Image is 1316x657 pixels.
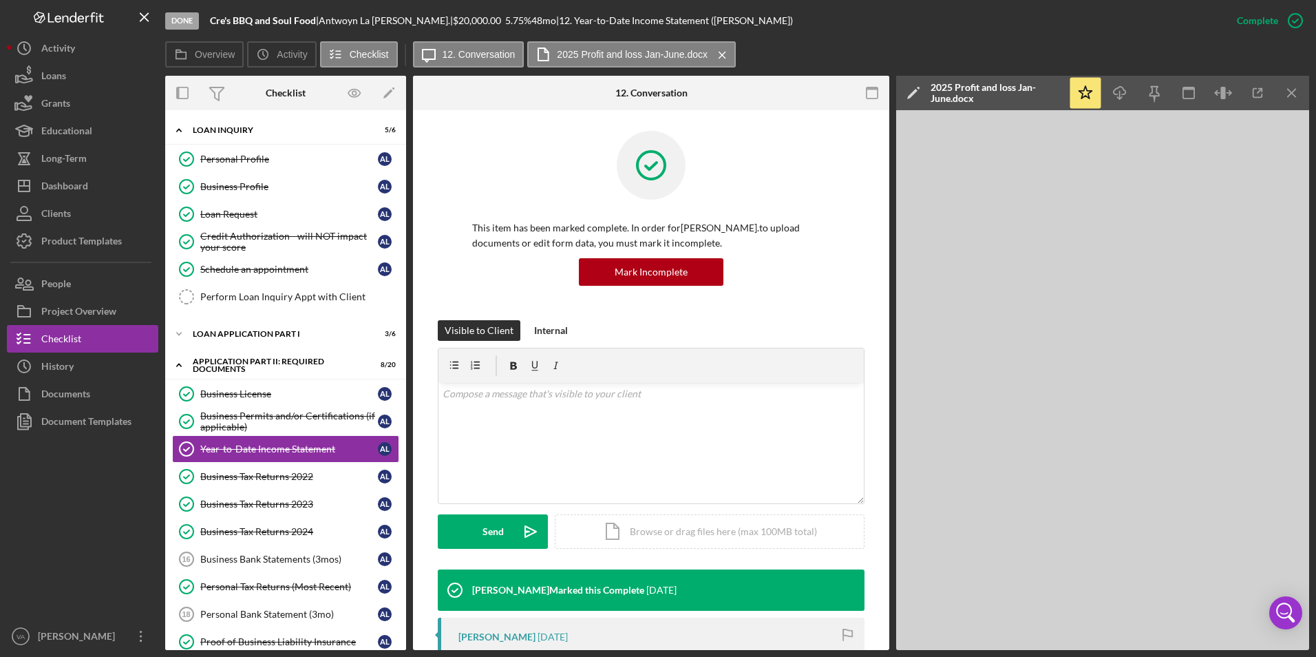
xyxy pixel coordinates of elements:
div: Internal [534,320,568,341]
a: Year-to-Date Income StatementAL [172,435,399,463]
button: Send [438,514,548,549]
div: [PERSON_NAME] Marked this Complete [472,585,644,596]
button: Internal [527,320,575,341]
a: Business Tax Returns 2023AL [172,490,399,518]
div: Year-to-Date Income Statement [200,444,378,455]
div: A L [378,262,392,276]
button: Checklist [320,41,398,67]
div: Business Bank Statements (3mos) [200,554,378,565]
label: Activity [277,49,307,60]
a: Business Tax Returns 2022AL [172,463,399,490]
div: 3 / 6 [371,330,396,338]
div: A L [378,152,392,166]
a: Schedule an appointmentAL [172,255,399,283]
div: A L [378,525,392,539]
div: Open Intercom Messenger [1269,596,1302,629]
div: 12. Conversation [615,87,688,98]
div: A L [378,552,392,566]
div: Loan Request [200,209,378,220]
div: Credit Authorization - will NOT impact your score [200,231,378,253]
div: $20,000.00 [453,15,505,26]
button: Overview [165,41,244,67]
div: Business Tax Returns 2022 [200,471,378,482]
tspan: 16 [182,555,190,563]
div: A L [378,180,392,194]
label: Checklist [350,49,389,60]
a: 16Business Bank Statements (3mos)AL [172,545,399,573]
a: Loan RequestAL [172,200,399,228]
text: VA [17,633,25,640]
a: Personal Tax Returns (Most Recent)AL [172,573,399,601]
time: 2025-08-18 17:50 [646,585,677,596]
div: Business License [200,388,378,399]
div: Proof of Business Liability Insurance [200,636,378,647]
a: Business Permits and/or Certifications (if applicable)AL [172,408,399,435]
label: 2025 Profit and loss Jan-June.docx [557,49,708,60]
div: Personal Tax Returns (Most Recent) [200,581,378,592]
div: A L [378,635,392,649]
label: Overview [195,49,235,60]
div: | 12. Year-to-Date Income Statement ([PERSON_NAME]) [556,15,793,26]
div: A L [378,497,392,511]
div: Visible to Client [445,320,513,341]
button: Mark Incomplete [579,258,723,286]
button: 2025 Profit and loss Jan-June.docx [527,41,736,67]
a: Business Tax Returns 2024AL [172,518,399,545]
a: Personal ProfileAL [172,145,399,173]
div: Business Tax Returns 2023 [200,499,378,510]
div: Business Tax Returns 2024 [200,526,378,537]
div: Done [165,12,199,30]
div: A L [378,207,392,221]
button: VA[PERSON_NAME] [7,623,158,650]
a: Perform Loan Inquiry Appt with Client [172,283,399,311]
div: 2025 Profit and loss Jan-June.docx [931,82,1061,104]
tspan: 18 [182,610,190,618]
div: Send [482,514,504,549]
div: A L [378,415,392,428]
div: Mark Incomplete [615,258,688,286]
a: Business ProfileAL [172,173,399,200]
a: 18Personal Bank Statement (3mo)AL [172,601,399,628]
b: Cre's BBQ and Soul Food [210,14,316,26]
div: Checklist [266,87,306,98]
div: Personal Profile [200,154,378,165]
div: 48 mo [531,15,556,26]
p: This item has been marked complete. In order for [PERSON_NAME]. to upload documents or edit form ... [472,220,830,251]
div: | [210,15,319,26]
div: A L [378,470,392,483]
button: Complete [1223,7,1309,34]
label: 12. Conversation [443,49,516,60]
div: Perform Loan Inquiry Appt with Client [200,291,399,302]
time: 2025-08-18 17:50 [538,632,568,643]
